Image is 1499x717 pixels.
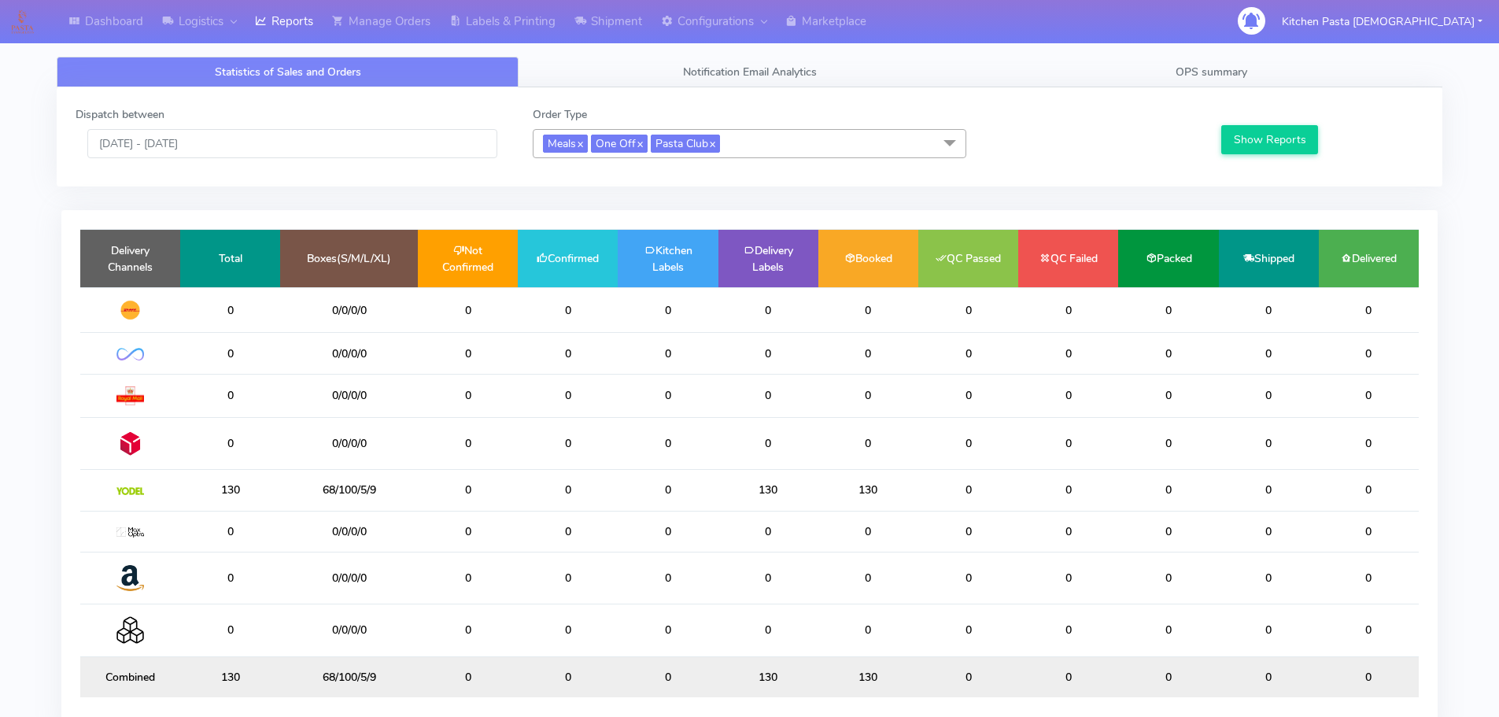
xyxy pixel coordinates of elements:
td: 0 [718,417,818,469]
img: OnFleet [116,348,144,361]
td: 0 [618,374,718,417]
td: 0 [1219,656,1319,697]
td: Delivery Channels [80,230,180,287]
td: 0/0/0/0 [280,333,418,374]
span: Notification Email Analytics [683,65,817,79]
td: 0 [918,287,1018,333]
td: 0/0/0/0 [280,287,418,333]
td: 0/0/0/0 [280,417,418,469]
td: 0 [1118,333,1218,374]
td: 0 [1319,287,1419,333]
td: 0 [180,511,280,552]
td: 0 [718,287,818,333]
td: 0 [180,417,280,469]
td: 0 [1118,604,1218,656]
td: 0 [1118,374,1218,417]
td: Delivery Labels [718,230,818,287]
td: 0 [818,374,918,417]
td: 0 [1219,604,1319,656]
td: 0 [618,552,718,604]
td: 0 [918,552,1018,604]
td: 0 [418,333,518,374]
td: 0 [1219,552,1319,604]
td: 0 [818,417,918,469]
td: 0 [1118,470,1218,511]
img: MaxOptra [116,527,144,538]
td: 0 [918,656,1018,697]
td: 0 [1219,333,1319,374]
td: 130 [180,656,280,697]
td: 0 [180,287,280,333]
td: 0 [618,470,718,511]
td: 0 [1018,552,1118,604]
td: 0 [1018,374,1118,417]
label: Order Type [533,106,587,123]
a: x [708,135,715,151]
td: 0 [818,604,918,656]
td: 0/0/0/0 [280,604,418,656]
td: 0 [1219,417,1319,469]
td: 0 [418,287,518,333]
td: 0 [1319,470,1419,511]
td: QC Failed [1018,230,1118,287]
td: 0 [1018,604,1118,656]
td: Booked [818,230,918,287]
td: 0 [1319,417,1419,469]
td: Shipped [1219,230,1319,287]
td: 0 [1118,417,1218,469]
td: 0 [518,333,618,374]
td: 0/0/0/0 [280,552,418,604]
td: 0 [418,604,518,656]
input: Pick the Daterange [87,129,497,158]
td: 0 [1018,656,1118,697]
td: 0 [1018,333,1118,374]
td: 0 [718,552,818,604]
td: 0 [1118,511,1218,552]
td: 0 [918,511,1018,552]
td: 0 [918,374,1018,417]
td: 130 [818,470,918,511]
img: Yodel [116,487,144,495]
span: Statistics of Sales and Orders [215,65,361,79]
td: 0 [618,287,718,333]
td: 0 [1018,287,1118,333]
td: Boxes(S/M/L/XL) [280,230,418,287]
td: 0 [1018,511,1118,552]
td: 0/0/0/0 [280,511,418,552]
td: 0 [818,333,918,374]
td: 0 [518,470,618,511]
td: 0 [918,604,1018,656]
td: QC Passed [918,230,1018,287]
td: 0 [1219,470,1319,511]
img: Amazon [116,564,144,592]
td: 0 [1319,511,1419,552]
td: 0 [818,511,918,552]
td: 0 [1219,287,1319,333]
td: 0 [818,552,918,604]
img: DPD [116,430,144,457]
td: 0 [1319,374,1419,417]
td: 130 [718,656,818,697]
td: Total [180,230,280,287]
td: 130 [180,470,280,511]
td: 0 [180,374,280,417]
a: x [576,135,583,151]
td: 0 [718,374,818,417]
td: 0 [418,552,518,604]
td: 0 [418,470,518,511]
td: Not Confirmed [418,230,518,287]
button: Show Reports [1221,125,1318,154]
label: Dispatch between [76,106,164,123]
td: 0 [180,604,280,656]
td: 130 [718,470,818,511]
td: 0 [518,656,618,697]
td: 0 [518,604,618,656]
img: Collection [116,616,144,644]
span: One Off [591,135,648,153]
td: 0 [618,511,718,552]
td: 0 [618,604,718,656]
td: 130 [818,656,918,697]
td: 0/0/0/0 [280,374,418,417]
td: 68/100/5/9 [280,656,418,697]
td: 0 [818,287,918,333]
